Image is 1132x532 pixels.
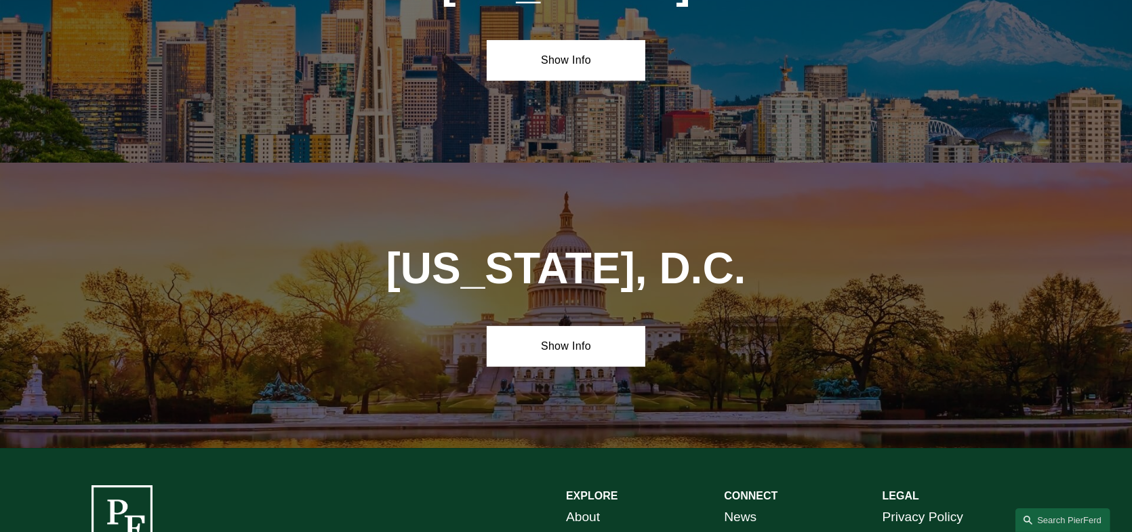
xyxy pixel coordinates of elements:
a: Show Info [487,40,645,81]
a: About [566,506,600,529]
h1: [US_STATE], D.C. [329,244,803,293]
strong: LEGAL [883,490,919,502]
strong: EXPLORE [566,490,618,502]
a: News [724,506,756,529]
a: Search this site [1015,508,1110,532]
strong: CONNECT [724,490,777,502]
a: Privacy Policy [883,506,963,529]
a: Show Info [487,326,645,367]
